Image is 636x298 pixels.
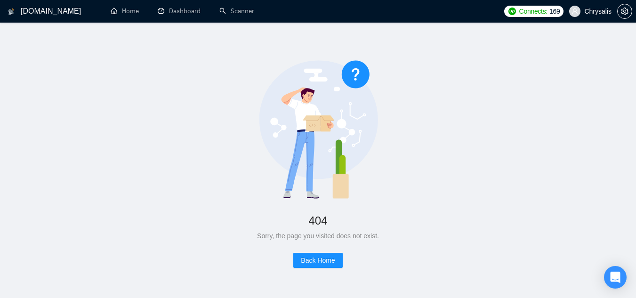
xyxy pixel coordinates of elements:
[301,255,335,266] span: Back Home
[508,8,516,15] img: upwork-logo.png
[617,8,632,15] a: setting
[8,4,15,19] img: logo
[549,6,560,16] span: 169
[111,7,139,15] a: homeHome
[572,8,578,15] span: user
[158,7,201,15] a: dashboardDashboard
[617,4,632,19] button: setting
[519,6,547,16] span: Connects:
[618,8,632,15] span: setting
[30,210,606,231] div: 404
[293,253,342,268] button: Back Home
[219,7,254,15] a: searchScanner
[30,231,606,241] div: Sorry, the page you visited does not exist.
[604,266,627,289] div: Open Intercom Messenger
